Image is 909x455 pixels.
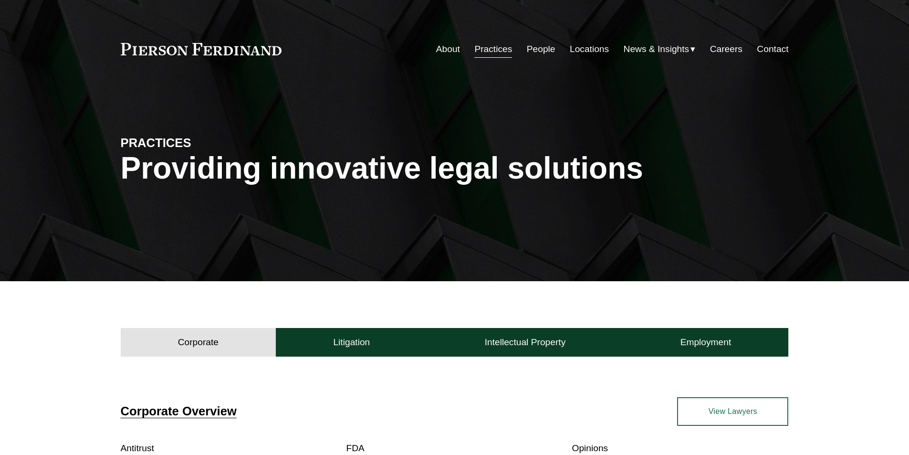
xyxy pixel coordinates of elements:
h4: PRACTICES [121,135,288,150]
h4: Intellectual Property [485,337,566,348]
a: Careers [710,40,742,58]
h4: Employment [680,337,731,348]
h1: Providing innovative legal solutions [121,151,789,186]
a: folder dropdown [624,40,696,58]
a: Antitrust [121,443,154,453]
a: About [436,40,460,58]
a: Locations [570,40,609,58]
a: Opinions [572,443,608,453]
h4: Litigation [333,337,370,348]
h4: Corporate [178,337,219,348]
a: Practices [474,40,512,58]
a: View Lawyers [677,397,788,426]
a: Corporate Overview [121,404,237,418]
a: FDA [346,443,365,453]
a: People [527,40,555,58]
span: News & Insights [624,41,690,58]
a: Contact [757,40,788,58]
